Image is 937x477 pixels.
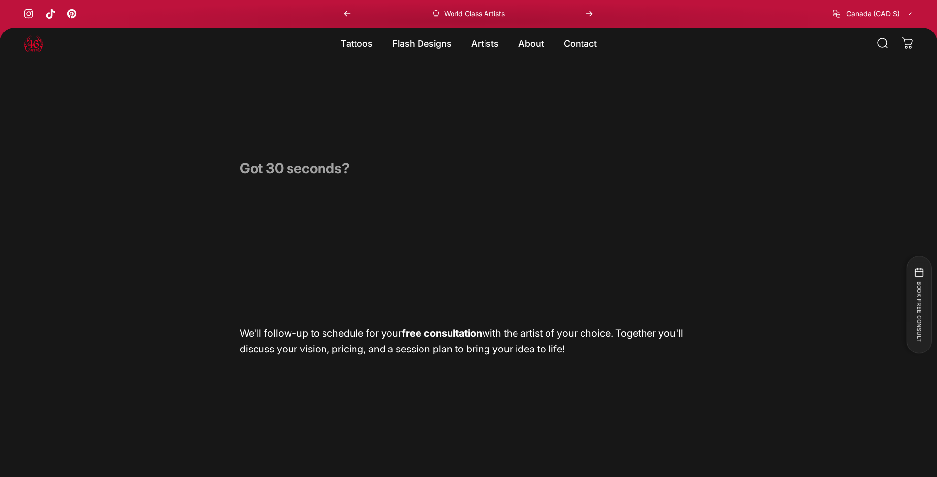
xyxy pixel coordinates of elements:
span: Canada (CAD $) [846,9,900,18]
summary: Artists [461,33,509,54]
summary: Flash Designs [383,33,461,54]
a: Contact [554,33,607,54]
strong: free consultation [402,327,482,339]
summary: Tattoos [331,33,383,54]
button: BOOK FREE CONSULT [906,256,931,353]
summary: About [509,33,554,54]
a: 0 items [897,32,918,54]
p: We'll follow-up to schedule for your with the artist of your choice. Together you'll discuss your... [240,325,697,357]
strong: Got 30 seconds? [240,160,350,177]
p: World Class Artists [444,9,505,18]
nav: Primary [331,33,607,54]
